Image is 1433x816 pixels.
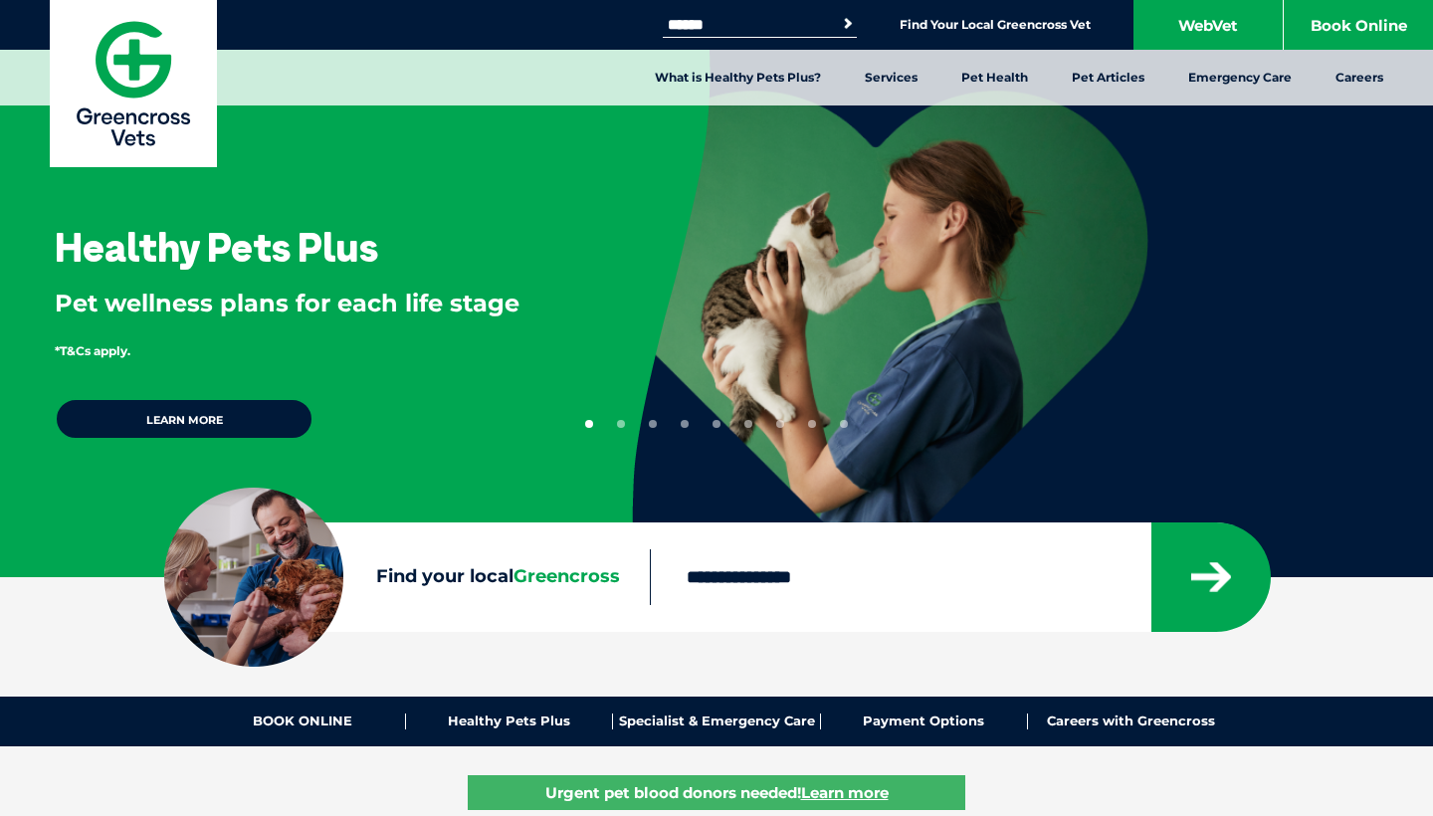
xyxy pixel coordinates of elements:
a: Urgent pet blood donors needed!Learn more [468,775,965,810]
a: Careers [1314,50,1405,105]
button: 7 of 9 [776,420,784,428]
a: Find Your Local Greencross Vet [900,17,1091,33]
span: Greencross [513,565,620,587]
a: Pet Articles [1050,50,1166,105]
a: BOOK ONLINE [199,714,406,729]
span: *T&Cs apply. [55,343,130,358]
a: Learn more [55,398,313,440]
a: Emergency Care [1166,50,1314,105]
button: 1 of 9 [585,420,593,428]
button: 6 of 9 [744,420,752,428]
a: Services [843,50,939,105]
button: 4 of 9 [681,420,689,428]
a: What is Healthy Pets Plus? [633,50,843,105]
a: Payment Options [821,714,1028,729]
h3: Healthy Pets Plus [55,227,378,267]
button: 3 of 9 [649,420,657,428]
p: Pet wellness plans for each life stage [55,287,567,320]
button: 9 of 9 [840,420,848,428]
a: Specialist & Emergency Care [613,714,820,729]
button: 8 of 9 [808,420,816,428]
label: Find your local [164,562,650,592]
a: Pet Health [939,50,1050,105]
button: 5 of 9 [713,420,720,428]
a: Careers with Greencross [1028,714,1234,729]
button: 2 of 9 [617,420,625,428]
button: Search [838,14,858,34]
a: Healthy Pets Plus [406,714,613,729]
u: Learn more [801,783,889,802]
